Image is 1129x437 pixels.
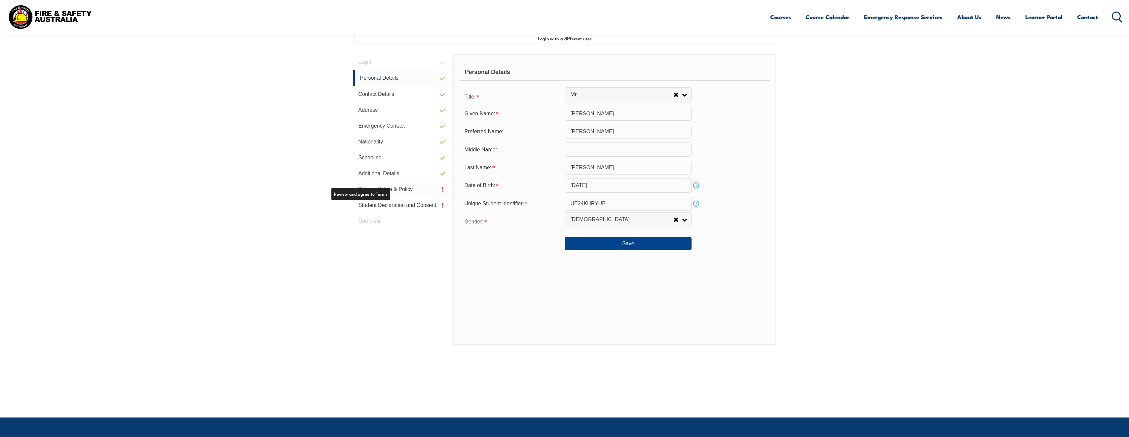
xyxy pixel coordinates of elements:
div: Title is required. [459,90,565,103]
span: Gender: [464,219,483,224]
a: Schooling [353,150,450,166]
span: [DEMOGRAPHIC_DATA] [570,216,673,223]
a: About Us [957,8,982,26]
a: Nationality [353,134,450,150]
a: Info [692,199,701,208]
span: Mr [570,91,673,98]
a: Student Declaration and Consent [353,197,450,213]
div: Last Name is required. [459,161,565,174]
input: 10 Characters no 1, 0, O or I [565,197,692,211]
a: News [996,8,1011,26]
span: Title: [464,94,475,99]
a: Contact Details [353,86,450,102]
a: Emergency Contact [353,118,450,134]
a: Learner Portal [1025,8,1063,26]
div: Gender is required. [459,215,565,228]
div: Middle Name: [459,143,565,156]
a: Additional Details [353,166,450,181]
a: Contact [1077,8,1098,26]
a: Courses [770,8,791,26]
div: Preferred Name: [459,125,565,138]
button: Save [565,237,692,250]
div: Unique Student Identifier is required. [459,197,565,210]
a: Address [353,102,450,118]
a: Personal Details [353,70,450,86]
div: Given Name is required. [459,107,565,120]
a: Privacy Notice & Policy [353,181,450,197]
input: Select Date... [565,179,692,192]
div: Personal Details [459,64,770,81]
div: Date of Birth is required. [459,179,565,192]
a: Emergency Response Services [864,8,943,26]
span: Login with a different user [538,36,591,41]
a: Course Calendar [806,8,849,26]
a: Info [692,181,701,190]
